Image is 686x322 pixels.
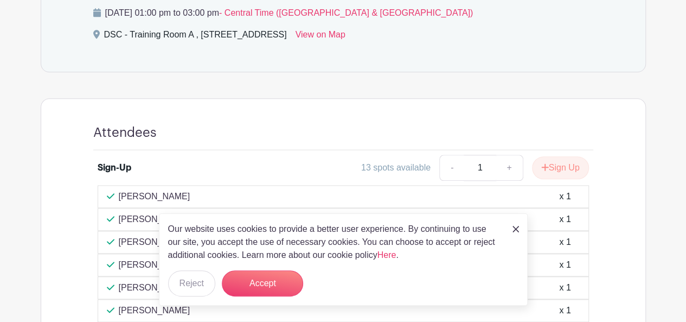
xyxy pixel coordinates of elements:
div: 13 spots available [361,161,431,174]
p: [DATE] 01:00 pm to 03:00 pm [93,7,593,20]
p: [PERSON_NAME] [119,213,190,226]
p: Our website uses cookies to provide a better user experience. By continuing to use our site, you ... [168,223,501,262]
div: DSC - Training Room A , [STREET_ADDRESS] [104,28,287,46]
a: View on Map [296,28,345,46]
div: x 1 [559,304,570,317]
p: [PERSON_NAME] [119,304,190,317]
p: [PERSON_NAME] [119,258,190,272]
div: x 1 [559,190,570,203]
button: Reject [168,270,215,296]
h4: Attendees [93,125,157,141]
a: Here [377,250,396,260]
div: x 1 [559,236,570,249]
div: x 1 [559,258,570,272]
p: [PERSON_NAME] [119,236,190,249]
button: Sign Up [532,156,589,179]
div: x 1 [559,281,570,294]
div: Sign-Up [98,161,131,174]
a: - [439,155,464,181]
img: close_button-5f87c8562297e5c2d7936805f587ecaba9071eb48480494691a3f1689db116b3.svg [512,226,519,232]
span: - Central Time ([GEOGRAPHIC_DATA] & [GEOGRAPHIC_DATA]) [219,8,473,17]
p: [PERSON_NAME] [119,190,190,203]
div: x 1 [559,213,570,226]
a: + [496,155,523,181]
button: Accept [222,270,303,296]
p: [PERSON_NAME] [119,281,190,294]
